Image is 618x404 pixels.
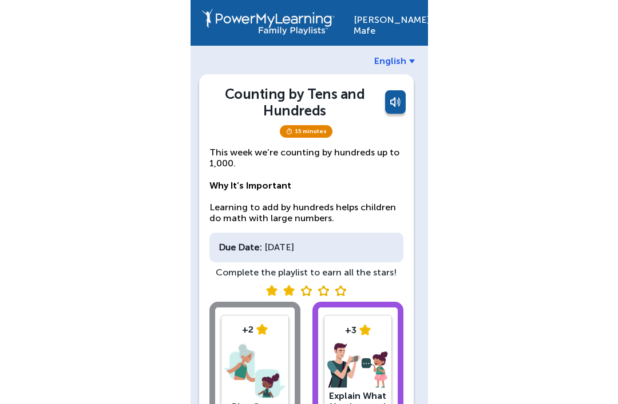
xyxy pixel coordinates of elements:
strong: Why It’s Important [209,180,291,191]
span: English [374,55,406,66]
div: Counting by Tens and Hundreds [209,86,381,119]
span: 15 minutes [280,125,332,138]
div: +3 [327,325,389,335]
img: submit star [283,285,295,296]
div: Due Date: [219,242,262,253]
div: [PERSON_NAME] Mafe [354,9,417,36]
img: blank star [300,285,312,296]
div: [DATE] [209,233,403,262]
img: timer.svg [286,128,293,135]
a: English [374,55,415,66]
p: This week we’re counting by hundreds up to 1,000. Learning to add by hundreds helps children do m... [209,147,403,223]
img: explain.png [327,343,389,389]
img: play-game.png [224,341,286,401]
div: Complete the playlist to earn all the stars! [209,267,403,278]
img: blank star [318,285,329,296]
div: +2 [224,324,286,335]
img: star [256,324,268,335]
img: PowerMyLearning Connect [202,9,335,35]
img: star [359,325,371,335]
img: blank star [335,285,346,296]
img: submit star [266,285,278,296]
